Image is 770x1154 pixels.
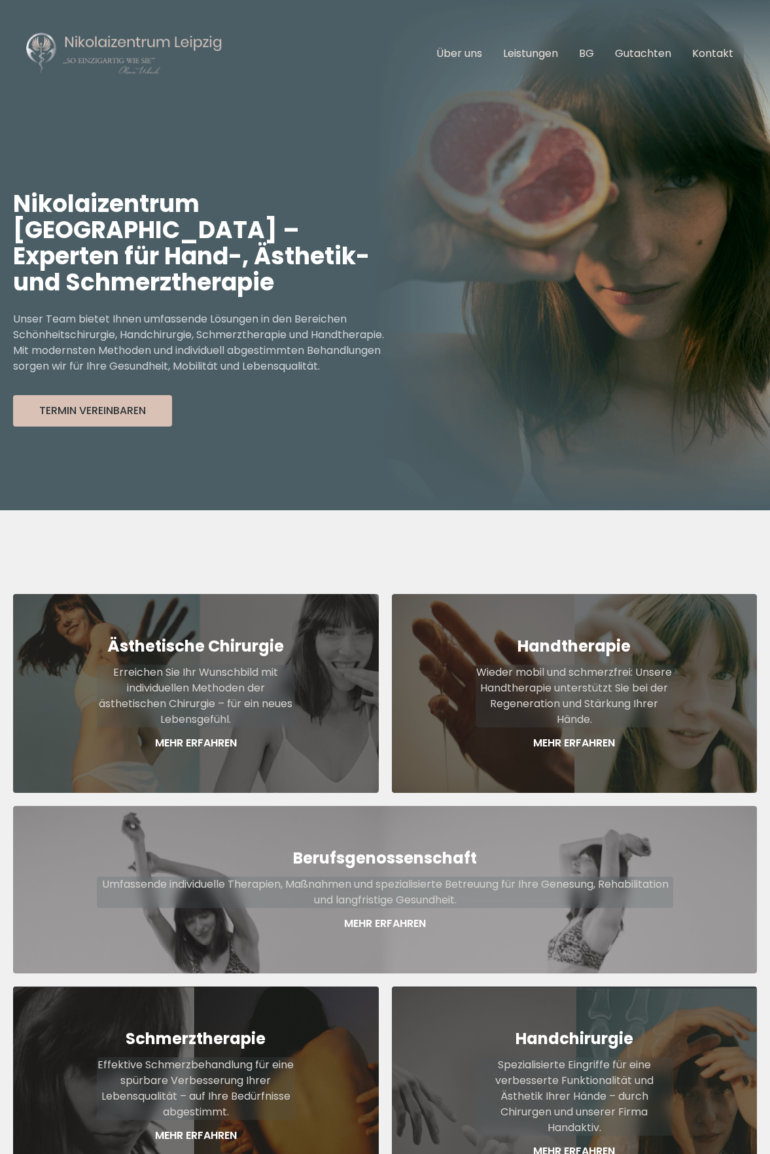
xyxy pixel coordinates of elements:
[516,1028,633,1049] strong: Handchirurgie
[97,1128,295,1144] p: Mehr Erfahren
[692,46,733,61] a: Kontakt
[126,1028,266,1049] strong: Schmerztherapie
[97,1057,295,1120] p: Effektive Schmerzbehandlung für eine spürbare Verbesserung Ihrer Lebensqualität – auf Ihre Bedürf...
[97,665,295,727] p: Erreichen Sie Ihr Wunschbild mit individuellen Methoden der ästhetischen Chirurgie – für ein neue...
[293,847,477,869] strong: Berufsgenossenschaft
[476,1057,674,1136] p: Spezialisierte Eingriffe für eine verbesserte Funktionalität und Ästhetik Ihrer Hände – durch Chi...
[392,594,758,793] a: HandtherapieWieder mobil und schmerzfrei: Unsere Handtherapie unterstützt Sie bei der Regeneratio...
[97,735,295,751] p: Mehr Erfahren
[97,916,673,932] p: Mehr Erfahren
[13,395,172,427] button: Termin Vereinbaren
[107,635,284,657] strong: Ästhetische Chirurgie
[503,46,558,61] a: Leistungen
[476,665,674,727] p: Wieder mobil und schmerzfrei: Unsere Handtherapie unterstützt Sie bei der Regeneration und Stärku...
[615,46,671,61] a: Gutachten
[476,735,674,751] p: Mehr Erfahren
[436,46,482,61] a: Über uns
[13,806,757,973] a: BerufsgenossenschaftUmfassende individuelle Therapien, Maßnahmen und spezialisierte Betreuung für...
[13,594,379,793] a: Ästhetische ChirurgieErreichen Sie Ihr Wunschbild mit individuellen Methoden der ästhetischen Chi...
[13,191,385,296] h1: Nikolaizentrum [GEOGRAPHIC_DATA] – Experten für Hand-, Ästhetik- und Schmerztherapie
[26,31,222,76] img: Nikolaizentrum Leipzig Logo
[97,877,673,908] p: Umfassende individuelle Therapien, Maßnahmen und spezialisierte Betreuung für Ihre Genesung, Reha...
[579,46,594,61] a: BG
[13,311,385,374] p: Unser Team bietet Ihnen umfassende Lösungen in den Bereichen Schönheitschirurgie, Handchirurgie, ...
[517,635,631,657] strong: Handtherapie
